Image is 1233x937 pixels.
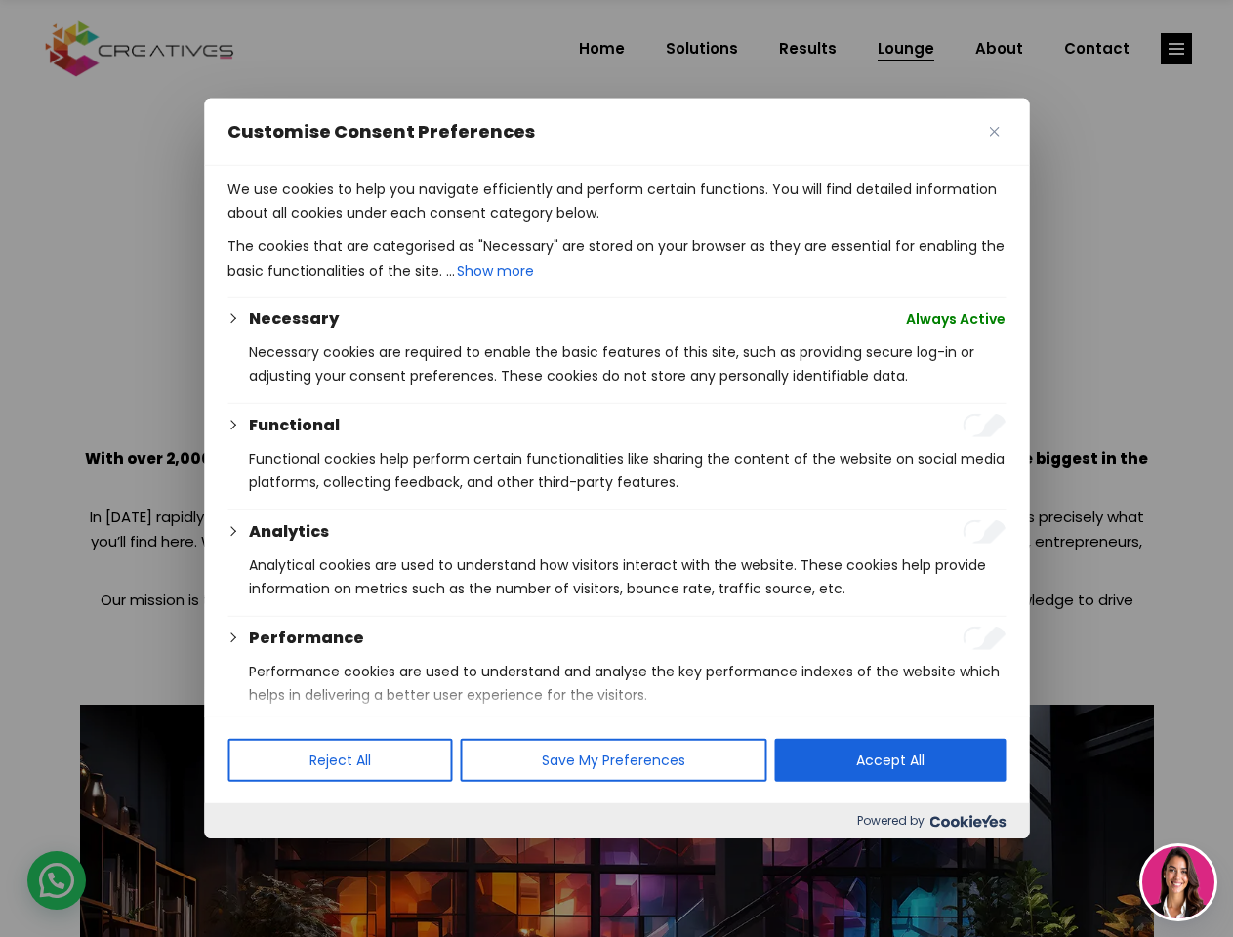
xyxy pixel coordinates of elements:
button: Analytics [249,520,329,544]
div: Powered by [204,803,1029,838]
button: Functional [249,414,340,437]
button: Necessary [249,307,339,331]
span: Customise Consent Preferences [227,120,535,143]
input: Enable Performance [963,627,1006,650]
p: Necessary cookies are required to enable the basic features of this site, such as providing secur... [249,341,1006,387]
button: Show more [455,258,536,285]
div: Customise Consent Preferences [204,99,1029,838]
span: Always Active [906,307,1006,331]
button: Close [982,120,1006,143]
input: Enable Analytics [963,520,1006,544]
input: Enable Functional [963,414,1006,437]
img: Cookieyes logo [929,815,1006,828]
button: Performance [249,627,364,650]
img: Close [989,127,999,137]
p: The cookies that are categorised as "Necessary" are stored on your browser as they are essential ... [227,234,1006,285]
p: Functional cookies help perform certain functionalities like sharing the content of the website o... [249,447,1006,494]
p: Performance cookies are used to understand and analyse the key performance indexes of the website... [249,660,1006,707]
p: Analytical cookies are used to understand how visitors interact with the website. These cookies h... [249,553,1006,600]
p: We use cookies to help you navigate efficiently and perform certain functions. You will find deta... [227,178,1006,224]
button: Save My Preferences [460,739,766,782]
img: agent [1142,846,1214,918]
button: Reject All [227,739,452,782]
button: Accept All [774,739,1006,782]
